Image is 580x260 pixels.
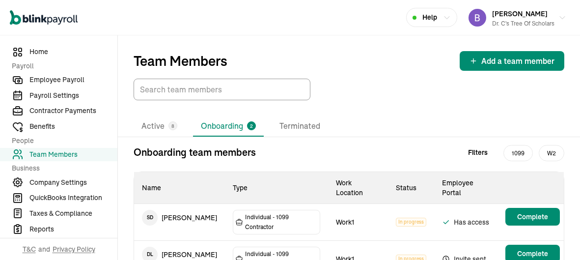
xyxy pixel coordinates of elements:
[492,19,554,28] div: Dr. C's Tree of Scholars
[53,244,95,254] span: Privacy Policy
[12,163,111,173] span: Business
[12,61,111,71] span: Payroll
[142,210,158,226] span: S D
[388,172,434,204] th: Status
[29,149,117,160] span: Team Members
[517,249,548,259] span: Complete
[29,106,117,116] span: Contractor Payments
[134,79,310,100] input: TextInput
[29,193,117,203] span: QuickBooks Integration
[29,177,117,188] span: Company Settings
[134,204,225,231] td: [PERSON_NAME]
[134,145,256,160] p: Onboarding team members
[134,172,225,204] th: Name
[539,145,564,161] span: W2
[492,9,548,18] span: [PERSON_NAME]
[23,244,36,254] span: T&C
[29,75,117,85] span: Employee Payroll
[250,122,253,130] span: 2
[171,122,174,130] span: 8
[12,136,111,146] span: People
[272,116,328,137] li: Terminated
[29,121,117,132] span: Benefits
[442,178,473,197] span: Employee Portal
[460,51,564,71] button: Add a team member
[396,218,426,227] span: In progress
[517,212,548,222] span: Complete
[134,116,185,137] li: Active
[10,3,78,32] nav: Global
[29,90,117,101] span: Payroll Settings
[481,55,554,67] span: Add a team member
[505,208,560,226] button: Complete
[193,116,264,137] li: Onboarding
[225,172,328,204] th: Type
[29,47,117,57] span: Home
[422,12,437,23] span: Help
[29,208,117,219] span: Taxes & Compliance
[328,172,387,204] th: Work Location
[406,8,457,27] button: Help
[503,145,533,161] span: 1099
[245,212,318,232] span: Individual - 1099 Contractor
[468,147,488,158] span: Filters
[134,53,227,69] p: Team Members
[531,213,580,260] iframe: Chat Widget
[465,5,570,30] button: [PERSON_NAME]Dr. C's Tree of Scholars
[29,224,117,234] span: Reports
[442,216,494,228] span: Has access
[336,218,354,227] span: Work1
